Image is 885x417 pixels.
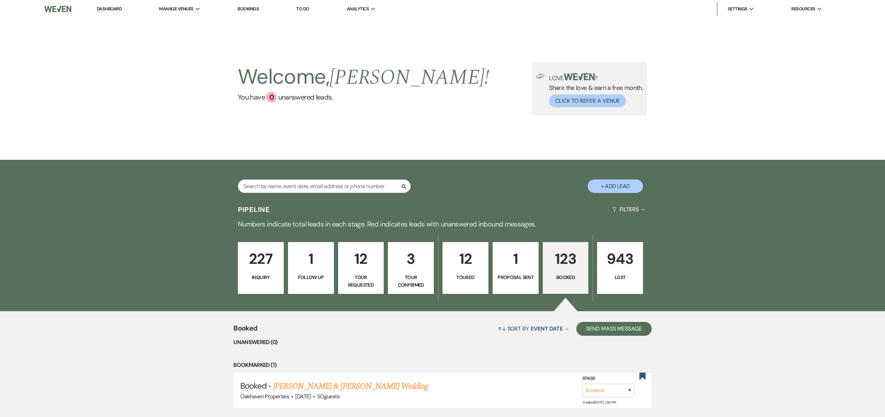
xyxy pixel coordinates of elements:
span: Created: [DATE] 2:56 PM [583,400,616,405]
a: Bookings [237,6,259,12]
span: ↑↓ [498,325,506,332]
span: Event Date [531,325,563,332]
p: 3 [392,247,429,270]
p: 1 [292,247,329,270]
a: 12Tour Requested [338,242,384,294]
button: Click to Refer a Venue [549,94,626,107]
li: Unanswered (0) [233,338,652,347]
a: 227Inquiry [238,242,284,294]
button: + Add Lead [588,179,643,193]
a: 123Booked [543,242,589,294]
a: 1Proposal Sent [493,242,539,294]
a: To Do [296,6,309,12]
label: Stage: [583,375,634,382]
p: Tour Confirmed [392,274,429,289]
p: 943 [602,247,639,270]
h2: Welcome, [238,62,489,92]
a: 1Follow Up [288,242,334,294]
input: Search by name, event date, email address or phone number [238,179,411,193]
p: Proposal Sent [497,274,534,281]
span: Settings [728,6,747,12]
a: 12Toured [442,242,488,294]
p: 123 [547,247,584,270]
button: Filters [609,200,647,219]
p: Toured [447,274,484,281]
a: Dashboard [97,6,122,12]
div: 0 [266,92,277,102]
p: 12 [343,247,380,270]
img: weven-logo-green.svg [564,73,595,80]
p: Love ? [549,73,643,81]
p: Lost [602,274,639,281]
h3: Pipeline [238,205,270,214]
a: You have 0 unanswered leads. [238,92,489,102]
span: Booked [240,380,267,391]
img: loud-speaker-illustration.svg [536,73,545,79]
p: 12 [447,247,484,270]
li: Bookmarked (1) [233,361,652,370]
span: Resources [791,6,815,12]
span: Manage Venues [159,6,193,12]
p: Booked [547,274,584,281]
div: Share the love & earn a free month. [545,73,643,107]
span: Oakhaven Properties [240,393,289,400]
span: 50 guests [317,393,339,400]
a: 943Lost [597,242,643,294]
p: 1 [497,247,534,270]
img: Weven Logo [44,2,71,16]
span: Booked [233,323,257,338]
span: [PERSON_NAME] ! [329,62,489,93]
a: 3Tour Confirmed [388,242,434,294]
p: Inquiry [242,274,279,281]
span: [DATE] [295,393,310,400]
p: 227 [242,247,279,270]
p: Numbers indicate total leads in each stage. Red indicates leads with unanswered inbound messages. [194,219,691,230]
button: Send Mass Message [576,322,652,336]
button: Sort By Event Date [495,319,571,338]
p: Tour Requested [343,274,380,289]
a: [PERSON_NAME] & [PERSON_NAME] Wedding [273,380,428,392]
p: Follow Up [292,274,329,281]
span: Analytics [347,6,369,12]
